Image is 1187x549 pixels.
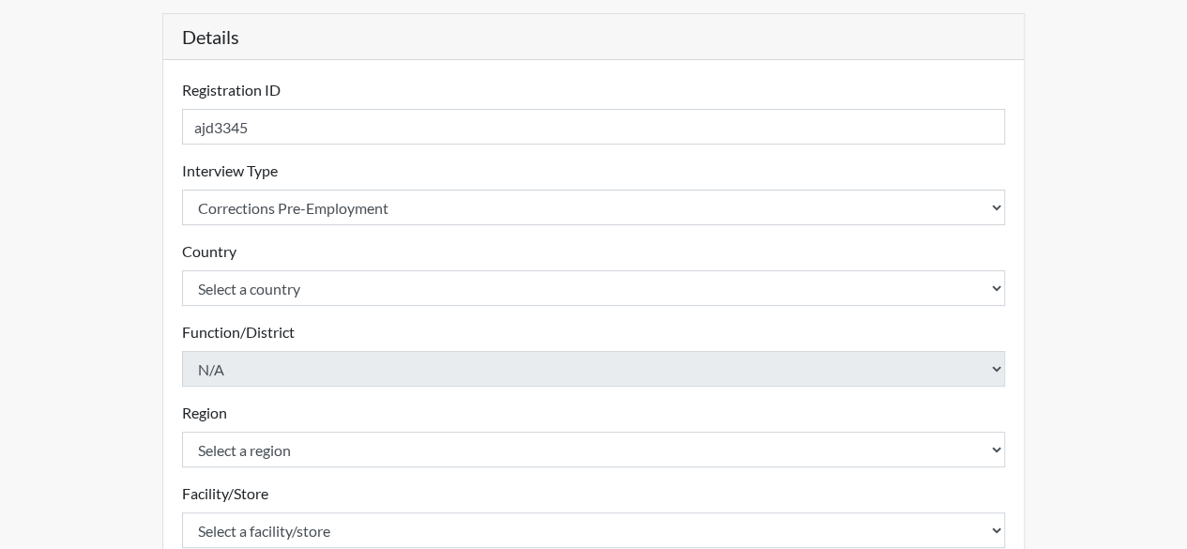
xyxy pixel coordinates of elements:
[182,402,227,424] label: Region
[182,482,268,505] label: Facility/Store
[182,109,1006,145] input: Insert a Registration ID, which needs to be a unique alphanumeric value for each interviewee
[163,14,1025,60] h5: Details
[182,240,236,263] label: Country
[182,160,278,182] label: Interview Type
[182,79,281,101] label: Registration ID
[182,321,295,343] label: Function/District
